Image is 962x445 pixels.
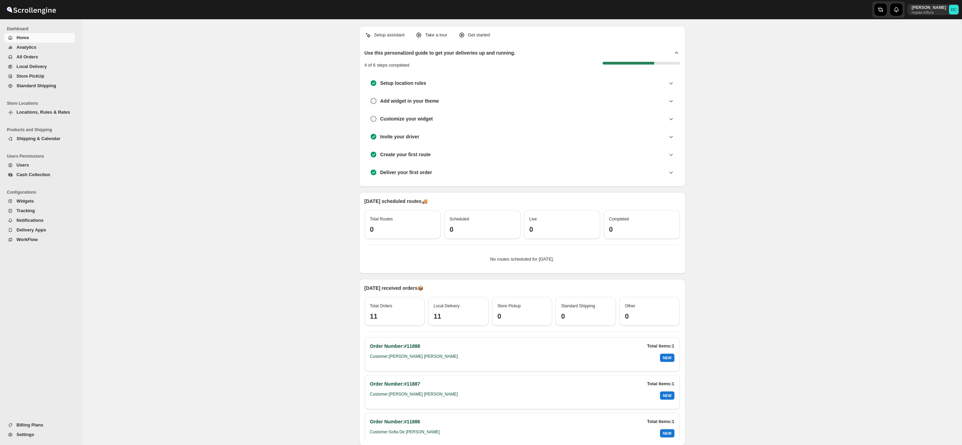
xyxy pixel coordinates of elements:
span: DAVID CORONADO [949,5,959,14]
h3: 0 [450,225,515,233]
h3: Add widget in your theme [380,98,439,104]
span: Completed [609,217,629,221]
button: Locations, Rules & Rates [4,107,75,117]
p: [DATE] received orders 📦 [365,285,680,292]
span: Products and Shipping [7,127,78,133]
p: Total Items: 1 [647,380,674,387]
button: All Orders [4,52,75,62]
h3: Create your first route [380,151,431,158]
h2: Order Number: #11887 [370,380,420,387]
button: Home [4,33,75,43]
h3: Customize your widget [380,115,433,122]
span: Tracking [16,208,35,213]
button: Billing Plans [4,420,75,430]
h2: Use this personalized guide to get your deliveries up and running. [365,49,516,56]
span: Users [16,162,29,168]
p: [PERSON_NAME] [911,5,946,10]
span: Standard Shipping [16,83,56,88]
div: NEW [660,391,674,400]
span: Local Delivery [16,64,47,69]
h2: Order Number: #11886 [370,418,420,425]
h6: Customer: [PERSON_NAME] [PERSON_NAME] [370,354,458,362]
span: Notifications [16,218,44,223]
h3: 11 [434,312,483,320]
p: Setup assistant [374,32,405,38]
h6: Customer: Sofia De [PERSON_NAME] [370,429,440,437]
h3: 0 [529,225,595,233]
span: Configurations [7,190,78,195]
button: WorkFlow [4,235,75,244]
span: All Orders [16,54,38,59]
span: WorkFlow [16,237,38,242]
span: Standard Shipping [561,304,595,308]
span: Widgets [16,198,34,204]
p: Total Items: 1 [647,343,674,350]
span: Locations, Rules & Rates [16,110,70,115]
button: Cash Collection [4,170,75,180]
h3: 0 [609,225,674,233]
span: Live [529,217,537,221]
p: Take a tour [425,32,447,38]
div: NEW [660,429,674,437]
img: ScrollEngine [5,1,57,18]
h3: Invite your driver [380,133,420,140]
button: Users [4,160,75,170]
span: Other [625,304,635,308]
span: Dashboard [7,26,78,32]
p: No routes scheduled for [DATE]. [370,256,674,263]
h3: Setup location rules [380,80,426,87]
span: Store Locations [7,101,78,106]
button: User menu [907,4,959,15]
button: Delivery Apps [4,225,75,235]
span: Users Permissions [7,153,78,159]
span: Store PickUp [16,73,44,79]
span: Store Pickup [497,304,521,308]
button: Analytics [4,43,75,52]
span: Cash Collection [16,172,50,177]
p: 4 of 6 steps completed [365,62,410,69]
p: Total Items: 1 [647,418,674,425]
span: Total Routes [370,217,393,221]
h3: 0 [625,312,674,320]
span: Local Delivery [434,304,459,308]
h3: Deliver your first order [380,169,432,176]
text: DC [951,8,957,12]
h2: Order Number: #11888 [370,343,420,350]
button: Shipping & Calendar [4,134,75,144]
h3: 11 [370,312,420,320]
span: Delivery Apps [16,227,46,232]
span: Home [16,35,29,40]
button: Settings [4,430,75,440]
span: Total Orders [370,304,392,308]
p: Get started [468,32,490,38]
span: Settings [16,432,34,437]
h3: 0 [497,312,547,320]
p: regala-inflora [911,10,946,14]
span: Shipping & Calendar [16,136,60,141]
h3: 0 [561,312,611,320]
button: Notifications [4,216,75,225]
h3: 0 [370,225,435,233]
span: Analytics [16,45,36,50]
span: Scheduled [450,217,469,221]
button: Tracking [4,206,75,216]
div: NEW [660,354,674,362]
p: [DATE] scheduled routes 🚚 [365,198,680,205]
h6: Customer: [PERSON_NAME] [PERSON_NAME] [370,391,458,400]
button: Widgets [4,196,75,206]
span: Billing Plans [16,422,43,427]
